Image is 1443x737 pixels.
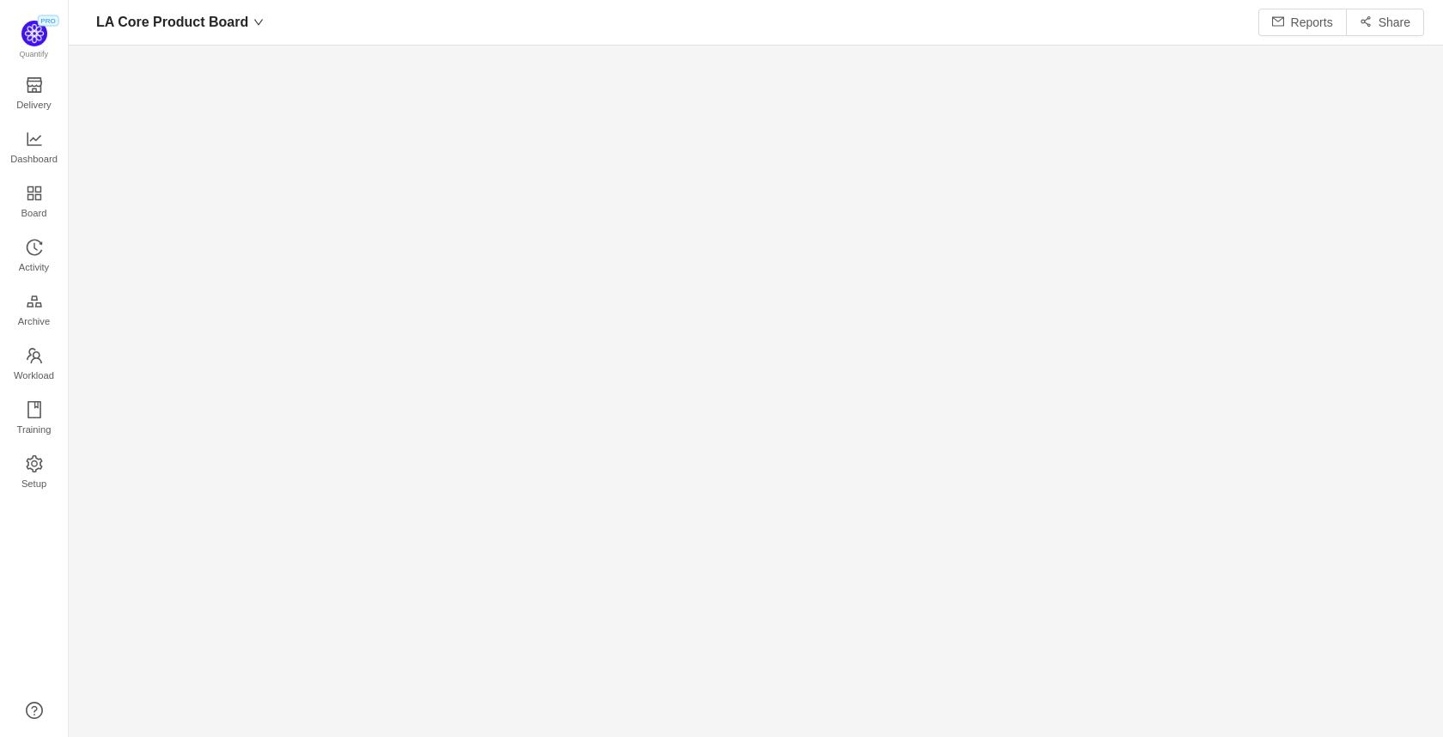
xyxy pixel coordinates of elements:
a: Archive [26,294,43,328]
i: icon: team [26,347,43,364]
span: LA Core Product Board [96,9,248,36]
span: Setup [21,466,46,501]
img: Quantify [21,21,47,46]
button: icon: share-altShare [1346,9,1424,36]
i: icon: line-chart [26,131,43,148]
a: Setup [26,456,43,490]
a: Dashboard [26,131,43,166]
i: icon: book [26,401,43,418]
span: Archive [18,304,50,338]
button: icon: mailReports [1258,9,1347,36]
i: icon: down [253,17,264,27]
a: Board [26,186,43,220]
span: Quantify [20,50,49,58]
a: Delivery [26,77,43,112]
span: Workload [14,358,54,393]
span: Board [21,196,47,230]
span: Delivery [16,88,51,122]
i: icon: appstore [26,185,43,202]
span: PRO [37,15,58,27]
i: icon: shop [26,76,43,94]
i: icon: history [26,239,43,256]
a: Activity [26,240,43,274]
i: icon: setting [26,455,43,472]
a: Training [26,402,43,436]
span: Activity [19,250,49,284]
a: icon: question-circle [26,702,43,719]
a: Workload [26,348,43,382]
i: icon: gold [26,293,43,310]
span: Training [16,412,51,447]
span: Dashboard [10,142,58,176]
